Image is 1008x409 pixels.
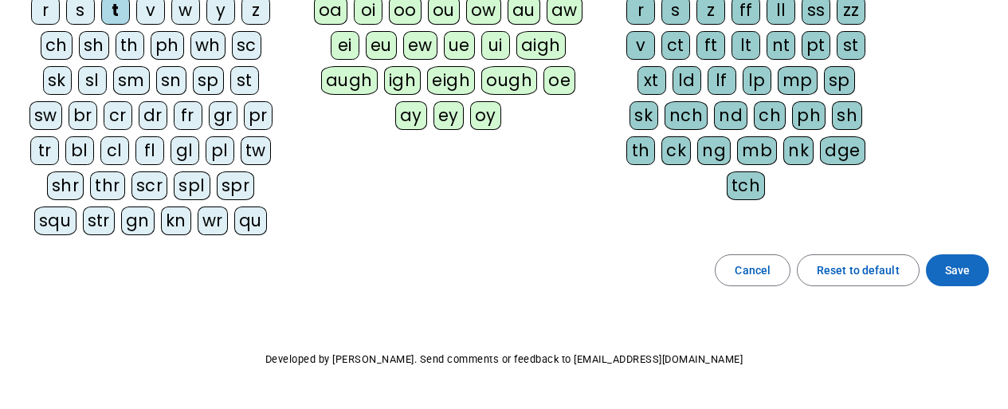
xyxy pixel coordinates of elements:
[735,261,771,280] span: Cancel
[116,31,144,60] div: th
[90,171,125,200] div: thr
[820,136,865,165] div: dge
[234,206,267,235] div: qu
[665,101,708,130] div: nch
[626,136,655,165] div: th
[198,206,228,235] div: wr
[244,101,273,130] div: pr
[206,136,234,165] div: pl
[171,136,199,165] div: gl
[131,171,168,200] div: scr
[156,66,186,95] div: sn
[241,136,271,165] div: tw
[174,101,202,130] div: fr
[47,171,84,200] div: shr
[516,31,566,60] div: aigh
[754,101,786,130] div: ch
[626,31,655,60] div: v
[174,171,210,200] div: spl
[427,66,475,95] div: eigh
[661,136,691,165] div: ck
[331,31,359,60] div: ei
[714,101,747,130] div: nd
[190,31,226,60] div: wh
[151,31,184,60] div: ph
[837,31,865,60] div: st
[135,136,164,165] div: fl
[41,31,73,60] div: ch
[83,206,116,235] div: str
[30,136,59,165] div: tr
[481,66,537,95] div: ough
[945,261,970,280] span: Save
[43,66,72,95] div: sk
[630,101,658,130] div: sk
[697,136,731,165] div: ng
[395,101,427,130] div: ay
[65,136,94,165] div: bl
[817,261,900,280] span: Reset to default
[209,101,237,130] div: gr
[433,101,464,130] div: ey
[543,66,575,95] div: oe
[104,101,132,130] div: cr
[69,101,97,130] div: br
[121,206,155,235] div: gn
[637,66,666,95] div: xt
[715,254,790,286] button: Cancel
[731,31,760,60] div: lt
[139,101,167,130] div: dr
[470,101,501,130] div: oy
[100,136,129,165] div: cl
[727,171,766,200] div: tch
[79,31,109,60] div: sh
[321,66,378,95] div: augh
[384,66,422,95] div: igh
[13,350,995,369] p: Developed by [PERSON_NAME]. Send comments or feedback to [EMAIL_ADDRESS][DOMAIN_NAME]
[783,136,814,165] div: nk
[926,254,989,286] button: Save
[481,31,510,60] div: ui
[230,66,259,95] div: st
[29,101,62,130] div: sw
[737,136,777,165] div: mb
[696,31,725,60] div: ft
[767,31,795,60] div: nt
[193,66,224,95] div: sp
[78,66,107,95] div: sl
[673,66,701,95] div: ld
[403,31,437,60] div: ew
[824,66,855,95] div: sp
[743,66,771,95] div: lp
[366,31,397,60] div: eu
[792,101,826,130] div: ph
[832,101,862,130] div: sh
[34,206,76,235] div: squ
[661,31,690,60] div: ct
[217,171,255,200] div: spr
[802,31,830,60] div: pt
[708,66,736,95] div: lf
[113,66,150,95] div: sm
[161,206,191,235] div: kn
[232,31,261,60] div: sc
[444,31,475,60] div: ue
[797,254,920,286] button: Reset to default
[778,66,818,95] div: mp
